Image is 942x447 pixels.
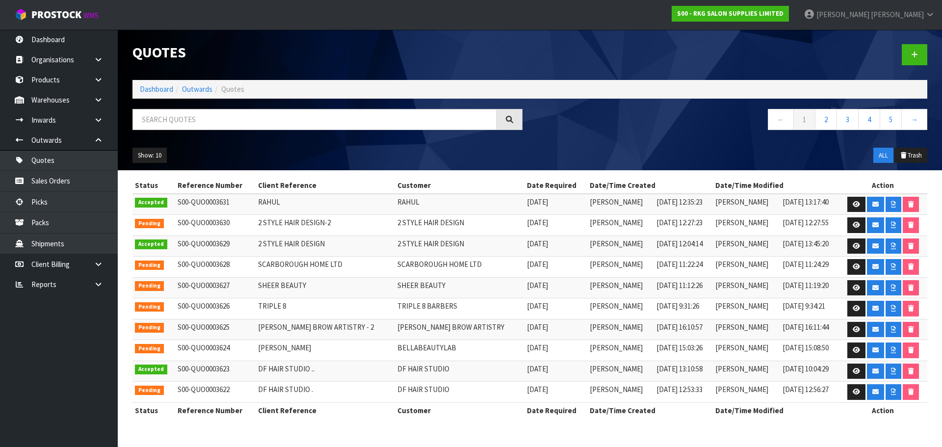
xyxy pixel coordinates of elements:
[713,194,780,215] td: [PERSON_NAME]
[395,402,524,418] th: Customer
[677,9,784,18] strong: S00 - RKG SALON SUPPLIES LIMITED
[256,361,395,382] td: DF HAIR STUDIO ..
[527,260,548,269] span: [DATE]
[871,10,924,19] span: [PERSON_NAME]
[135,302,164,312] span: Pending
[132,148,167,163] button: Show: 10
[140,84,173,94] a: Dashboard
[901,109,927,130] a: →
[793,109,815,130] a: 1
[256,402,395,418] th: Client Reference
[713,340,780,361] td: [PERSON_NAME]
[256,178,395,193] th: Client Reference
[780,319,839,340] td: [DATE] 16:11:44
[713,215,780,236] td: [PERSON_NAME]
[527,218,548,227] span: [DATE]
[395,382,524,403] td: DF HAIR STUDIO
[132,178,175,193] th: Status
[175,402,256,418] th: Reference Number
[175,257,256,278] td: S00-QUO0003628
[256,382,395,403] td: DF HAIR STUDIO .
[713,382,780,403] td: [PERSON_NAME]
[527,239,548,248] span: [DATE]
[256,298,395,319] td: TRIPLE 8
[395,236,524,257] td: 2 STYLE HAIR DESIGN
[524,402,587,418] th: Date Required
[395,361,524,382] td: DF HAIR STUDIO
[587,277,654,298] td: [PERSON_NAME]
[587,215,654,236] td: [PERSON_NAME]
[175,277,256,298] td: S00-QUO0003627
[880,109,902,130] a: 5
[713,319,780,340] td: [PERSON_NAME]
[654,194,713,215] td: [DATE] 12:35:23
[816,10,869,19] span: [PERSON_NAME]
[815,109,837,130] a: 2
[654,319,713,340] td: [DATE] 16:10:57
[654,340,713,361] td: [DATE] 15:03:26
[135,344,164,354] span: Pending
[713,361,780,382] td: [PERSON_NAME]
[654,298,713,319] td: [DATE] 9:31:26
[175,215,256,236] td: S00-QUO0003630
[894,148,927,163] button: Trash
[175,236,256,257] td: S00-QUO0003629
[839,178,927,193] th: Action
[175,194,256,215] td: S00-QUO0003631
[780,215,839,236] td: [DATE] 12:27:55
[587,236,654,257] td: [PERSON_NAME]
[132,402,175,418] th: Status
[713,178,838,193] th: Date/Time Modified
[182,84,212,94] a: Outwards
[587,298,654,319] td: [PERSON_NAME]
[654,361,713,382] td: [DATE] 13:10:58
[587,340,654,361] td: [PERSON_NAME]
[135,365,167,374] span: Accepted
[135,386,164,395] span: Pending
[837,109,859,130] a: 3
[524,178,587,193] th: Date Required
[135,323,164,333] span: Pending
[780,361,839,382] td: [DATE] 10:04:29
[15,8,27,21] img: cube-alt.png
[256,277,395,298] td: SHEER BEAUTY
[256,340,395,361] td: [PERSON_NAME]
[132,44,523,60] h1: Quotes
[527,301,548,311] span: [DATE]
[395,319,524,340] td: [PERSON_NAME] BROW ARTISTRY
[780,257,839,278] td: [DATE] 11:24:29
[780,298,839,319] td: [DATE] 9:34:21
[672,6,789,22] a: S00 - RKG SALON SUPPLIES LIMITED
[713,277,780,298] td: [PERSON_NAME]
[587,178,713,193] th: Date/Time Created
[256,215,395,236] td: 2 STYLE HAIR DESIGN-2
[527,364,548,373] span: [DATE]
[587,194,654,215] td: [PERSON_NAME]
[395,257,524,278] td: SCARBOROUGH HOME LTD
[713,257,780,278] td: [PERSON_NAME]
[83,11,99,20] small: WMS
[654,236,713,257] td: [DATE] 12:04:14
[587,257,654,278] td: [PERSON_NAME]
[395,277,524,298] td: SHEER BEAUTY
[175,319,256,340] td: S00-QUO0003625
[713,402,838,418] th: Date/Time Modified
[221,84,244,94] span: Quotes
[527,385,548,394] span: [DATE]
[780,382,839,403] td: [DATE] 12:56:27
[654,277,713,298] td: [DATE] 11:12:26
[135,261,164,270] span: Pending
[587,319,654,340] td: [PERSON_NAME]
[654,257,713,278] td: [DATE] 11:22:24
[713,236,780,257] td: [PERSON_NAME]
[395,215,524,236] td: 2 STYLE HAIR DESIGN
[587,361,654,382] td: [PERSON_NAME]
[395,340,524,361] td: BELLABEAUTYLAB
[527,343,548,352] span: [DATE]
[780,277,839,298] td: [DATE] 11:19:20
[654,382,713,403] td: [DATE] 12:53:33
[135,239,167,249] span: Accepted
[31,8,81,21] span: ProStock
[132,109,497,130] input: Search quotes
[858,109,880,130] a: 4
